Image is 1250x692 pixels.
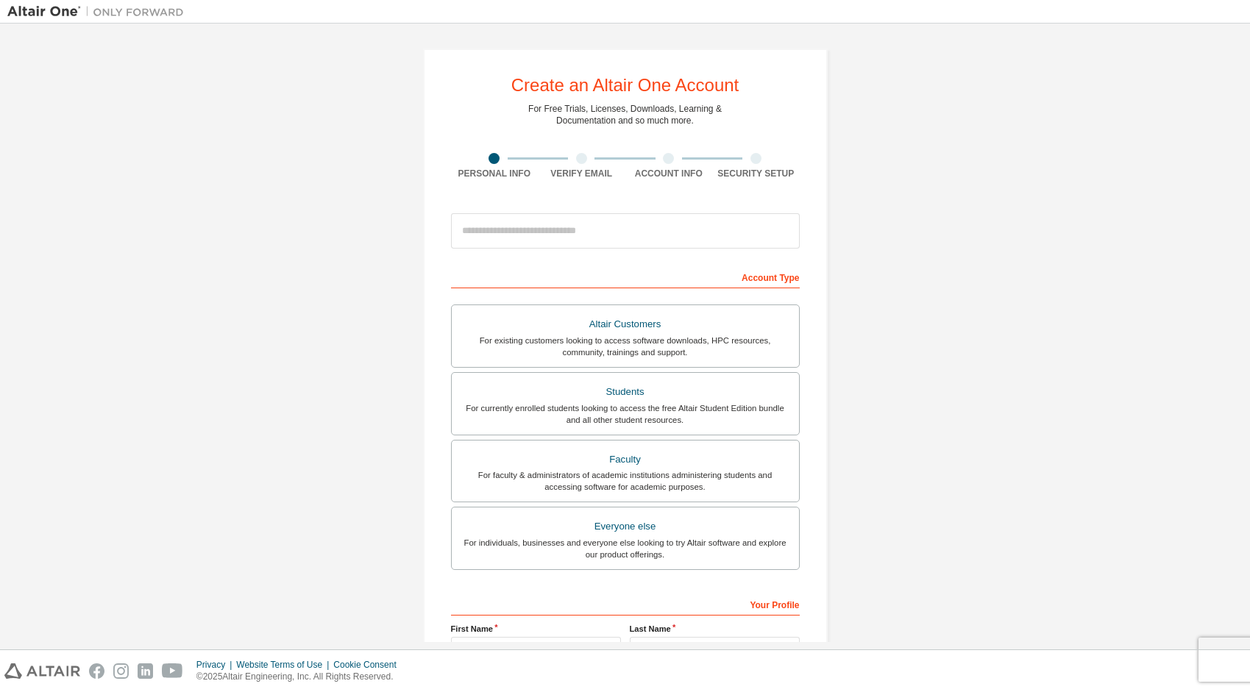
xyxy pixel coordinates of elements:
div: Altair Customers [461,314,790,335]
img: linkedin.svg [138,663,153,679]
div: Account Info [625,168,713,179]
div: Verify Email [538,168,625,179]
img: youtube.svg [162,663,183,679]
div: Create an Altair One Account [511,76,739,94]
div: For existing customers looking to access software downloads, HPC resources, community, trainings ... [461,335,790,358]
div: Faculty [461,449,790,470]
img: altair_logo.svg [4,663,80,679]
img: Altair One [7,4,191,19]
label: First Name [451,623,621,635]
div: Privacy [196,659,236,671]
div: For individuals, businesses and everyone else looking to try Altair software and explore our prod... [461,537,790,560]
p: © 2025 Altair Engineering, Inc. All Rights Reserved. [196,671,405,683]
img: instagram.svg [113,663,129,679]
div: Everyone else [461,516,790,537]
div: Website Terms of Use [236,659,333,671]
img: facebook.svg [89,663,104,679]
div: Personal Info [451,168,539,179]
div: Cookie Consent [333,659,405,671]
div: Your Profile [451,592,800,616]
label: Last Name [630,623,800,635]
div: For Free Trials, Licenses, Downloads, Learning & Documentation and so much more. [528,103,722,126]
div: For faculty & administrators of academic institutions administering students and accessing softwa... [461,469,790,493]
div: Account Type [451,265,800,288]
div: Students [461,382,790,402]
div: Security Setup [712,168,800,179]
div: For currently enrolled students looking to access the free Altair Student Edition bundle and all ... [461,402,790,426]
